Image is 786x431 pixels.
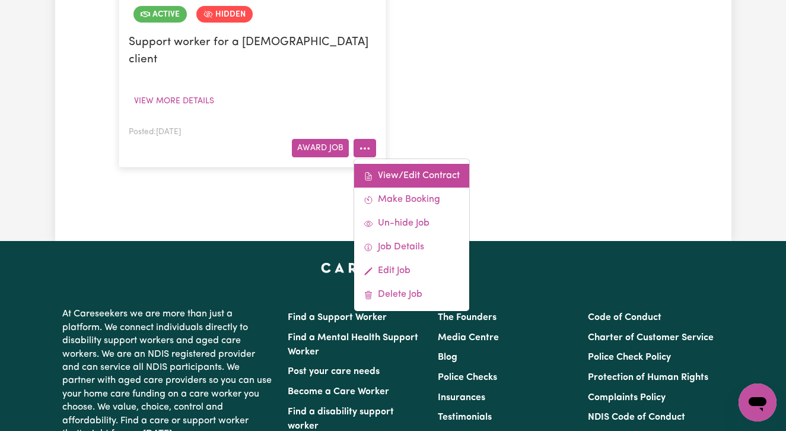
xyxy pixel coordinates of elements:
iframe: Button to launch messaging window [739,384,777,422]
a: Make Booking [354,188,469,211]
a: View/Edit Contract [354,164,469,188]
a: Charter of Customer Service [588,333,714,343]
span: Job is active [133,6,187,23]
a: Edit Job [354,259,469,283]
a: Find a Support Worker [288,313,387,322]
a: Delete Job [354,283,469,306]
a: Find a disability support worker [288,407,394,431]
a: Complaints Policy [588,393,666,403]
button: More options [354,139,376,157]
a: Code of Conduct [588,313,661,322]
a: Police Check Policy [588,353,671,362]
a: Insurances [438,393,485,403]
a: Find a Mental Health Support Worker [288,333,418,357]
a: Become a Care Worker [288,387,389,397]
span: Posted: [DATE] [129,128,181,136]
a: Police Checks [438,373,497,382]
a: Un-hide Job [354,211,469,235]
a: Job Details [354,235,469,259]
a: Testimonials [438,413,492,422]
a: NDIS Code of Conduct [588,413,685,422]
a: Blog [438,353,457,362]
p: Support worker for a [DEMOGRAPHIC_DATA] client [129,34,376,69]
button: View more details [129,92,219,110]
a: Post your care needs [288,367,380,376]
span: Job is hidden [196,6,253,23]
a: The Founders [438,313,497,322]
button: Award Job [292,139,349,157]
a: Careseekers home page [321,262,465,272]
a: Protection of Human Rights [588,373,708,382]
a: Media Centre [438,333,499,343]
div: More options [354,159,470,312]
